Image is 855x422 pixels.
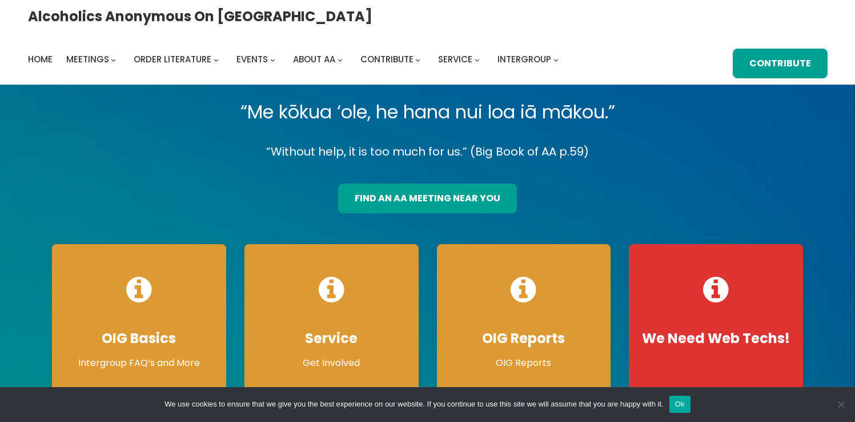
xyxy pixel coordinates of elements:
h4: Service [256,330,407,347]
span: Meetings [66,53,109,65]
a: Intergroup [497,51,551,67]
span: About AA [293,53,335,65]
span: No [835,399,846,410]
span: Service [438,53,472,65]
p: “Without help, it is too much for us.” (Big Book of AA p.59) [43,142,812,162]
span: Order Literature [134,53,211,65]
h4: OIG Basics [63,330,215,347]
button: Intergroup submenu [553,57,559,62]
a: About AA [293,51,335,67]
button: Meetings submenu [111,57,116,62]
a: find an aa meeting near you [338,184,516,213]
a: Contribute [733,49,827,78]
a: Events [236,51,268,67]
a: Contribute [360,51,414,67]
button: Service submenu [475,57,480,62]
h4: OIG Reports [448,330,600,347]
a: Home [28,51,53,67]
a: Meetings [66,51,109,67]
button: Ok [669,396,691,413]
span: Events [236,53,268,65]
span: Contribute [360,53,414,65]
button: About AA submenu [338,57,343,62]
span: We use cookies to ensure that we give you the best experience on our website. If you continue to ... [164,399,663,410]
button: Contribute submenu [415,57,420,62]
h4: We Need Web Techs! [640,330,792,347]
p: Intergroup FAQ’s and More [63,356,215,370]
button: Order Literature submenu [214,57,219,62]
span: Intergroup [497,53,551,65]
p: OIG Reports [448,356,600,370]
button: Events submenu [270,57,275,62]
a: Alcoholics Anonymous on [GEOGRAPHIC_DATA] [28,4,372,29]
p: “Me kōkua ‘ole, he hana nui loa iā mākou.” [43,96,812,128]
nav: Intergroup [28,51,563,67]
a: Service [438,51,472,67]
span: Home [28,53,53,65]
p: Get Involved [256,356,407,370]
